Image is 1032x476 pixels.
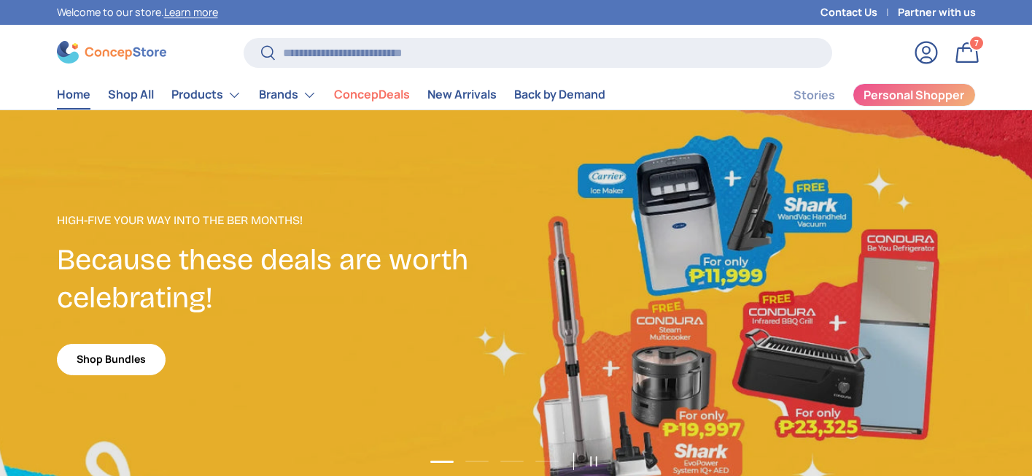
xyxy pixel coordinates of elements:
a: New Arrivals [427,80,497,109]
p: High-Five Your Way Into the Ber Months! [57,212,516,229]
a: Personal Shopper [853,83,976,107]
a: Learn more [164,5,218,19]
h2: Because these deals are worth celebrating! [57,241,516,318]
a: Home [57,80,90,109]
summary: Brands [250,80,325,110]
nav: Primary [57,80,605,110]
summary: Products [163,80,250,110]
a: Back by Demand [514,80,605,109]
span: 7 [974,37,979,48]
a: Shop All [108,80,154,109]
a: Shop Bundles [57,344,166,375]
img: ConcepStore [57,41,166,64]
p: Welcome to our store. [57,4,218,20]
a: ConcepDeals [334,80,410,109]
a: Partner with us [898,4,976,20]
a: Stories [794,81,835,110]
a: Brands [259,80,317,110]
a: Contact Us [820,4,898,20]
a: Products [171,80,241,110]
nav: Secondary [759,80,976,110]
span: Personal Shopper [864,89,964,101]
